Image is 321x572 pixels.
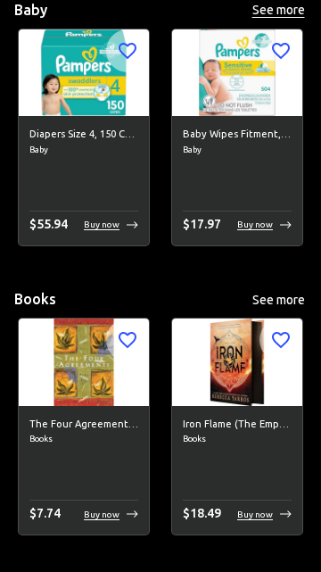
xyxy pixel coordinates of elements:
[172,319,302,405] img: Iron Flame (The Empyrean, 2) image
[19,29,149,116] img: Diapers Size 4, 150 Count - Pampers Swaddlers Disposable Baby Diapers (Packaging &amp; Prints May...
[29,432,138,446] span: Books
[14,1,47,20] h5: Baby
[183,417,292,433] h6: Iron Flame (The Empyrean, 2)
[29,417,138,433] h6: The Four Agreements: A Practical Guide to Personal Freedom (A Toltec Wisdom Book)
[183,217,221,231] span: $ 17.97
[237,508,273,521] p: Buy now
[183,506,221,520] span: $ 18.49
[14,290,56,309] h5: Books
[237,218,273,231] p: Buy now
[29,127,138,143] h6: Diapers Size 4, 150 Count - Pampers Swaddlers Disposable Baby Diapers (Packaging &amp; Prints May...
[84,508,119,521] p: Buy now
[250,289,307,311] button: See more
[84,218,119,231] p: Buy now
[19,319,149,405] img: The Four Agreements: A Practical Guide to Personal Freedom (A Toltec Wisdom Book) image
[183,127,292,143] h6: Baby Wipes Fitment, 504 count - Pampers Sensitive Water Based Hypoallergenic and Unscented Baby W...
[172,29,302,116] img: Baby Wipes Fitment, 504 count - Pampers Sensitive Water Based Hypoallergenic and Unscented Baby W...
[29,506,61,520] span: $ 7.74
[183,143,292,157] span: Baby
[29,143,138,157] span: Baby
[29,217,68,231] span: $ 55.94
[183,432,292,446] span: Books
